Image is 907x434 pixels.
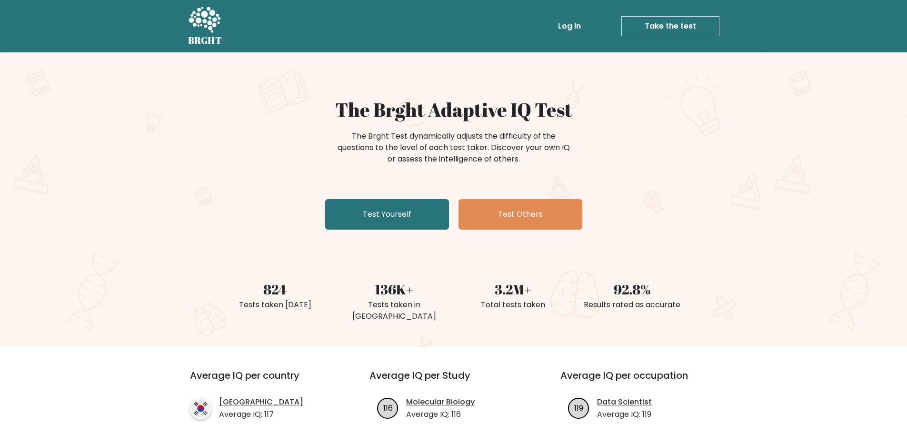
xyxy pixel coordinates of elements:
[335,131,573,165] div: The Brght Test dynamically adjusts the difficulty of the questions to the level of each test take...
[458,199,582,230] a: Test Others
[459,279,567,299] div: 3.2M+
[190,398,211,419] img: country
[574,402,583,413] text: 119
[369,370,538,393] h3: Average IQ per Study
[597,409,652,420] p: Average IQ: 119
[597,396,652,408] a: Data Scientist
[325,199,449,230] a: Test Yourself
[221,98,686,121] h1: The Brght Adaptive IQ Test
[219,409,303,420] p: Average IQ: 117
[459,299,567,311] div: Total tests taken
[340,299,448,322] div: Tests taken in [GEOGRAPHIC_DATA]
[219,396,303,408] a: [GEOGRAPHIC_DATA]
[221,279,329,299] div: 824
[578,299,686,311] div: Results rated as accurate
[406,396,475,408] a: Molecular Biology
[406,409,475,420] p: Average IQ: 116
[188,35,222,46] h5: BRGHT
[383,402,393,413] text: 116
[554,17,585,36] a: Log in
[340,279,448,299] div: 136K+
[621,16,719,36] a: Take the test
[190,370,335,393] h3: Average IQ per country
[560,370,728,393] h3: Average IQ per occupation
[221,299,329,311] div: Tests taken [DATE]
[578,279,686,299] div: 92.8%
[188,4,222,49] a: BRGHT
